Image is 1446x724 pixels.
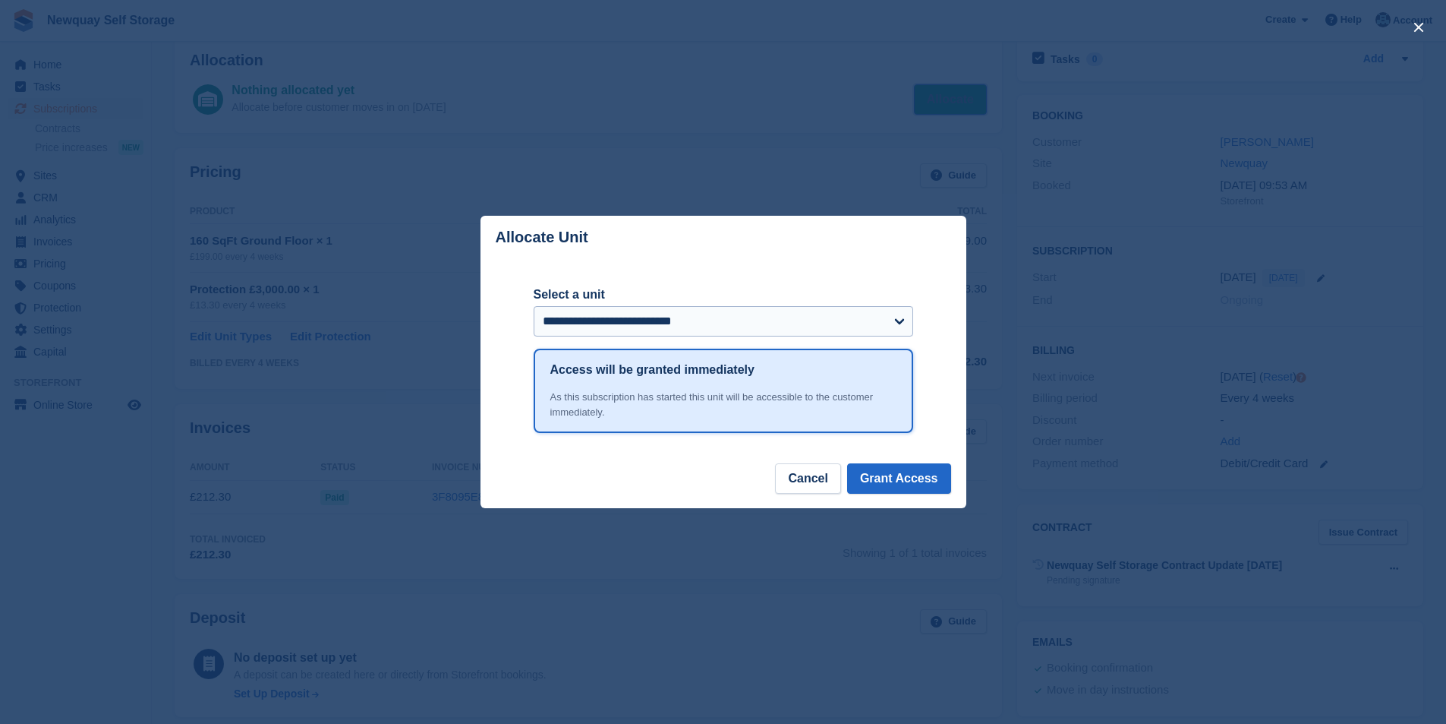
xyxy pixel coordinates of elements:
button: Grant Access [847,463,951,494]
button: close [1407,15,1431,40]
button: Cancel [775,463,840,494]
label: Select a unit [534,286,913,304]
h1: Access will be granted immediately [550,361,755,379]
div: As this subscription has started this unit will be accessible to the customer immediately. [550,390,896,419]
p: Allocate Unit [496,229,588,246]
